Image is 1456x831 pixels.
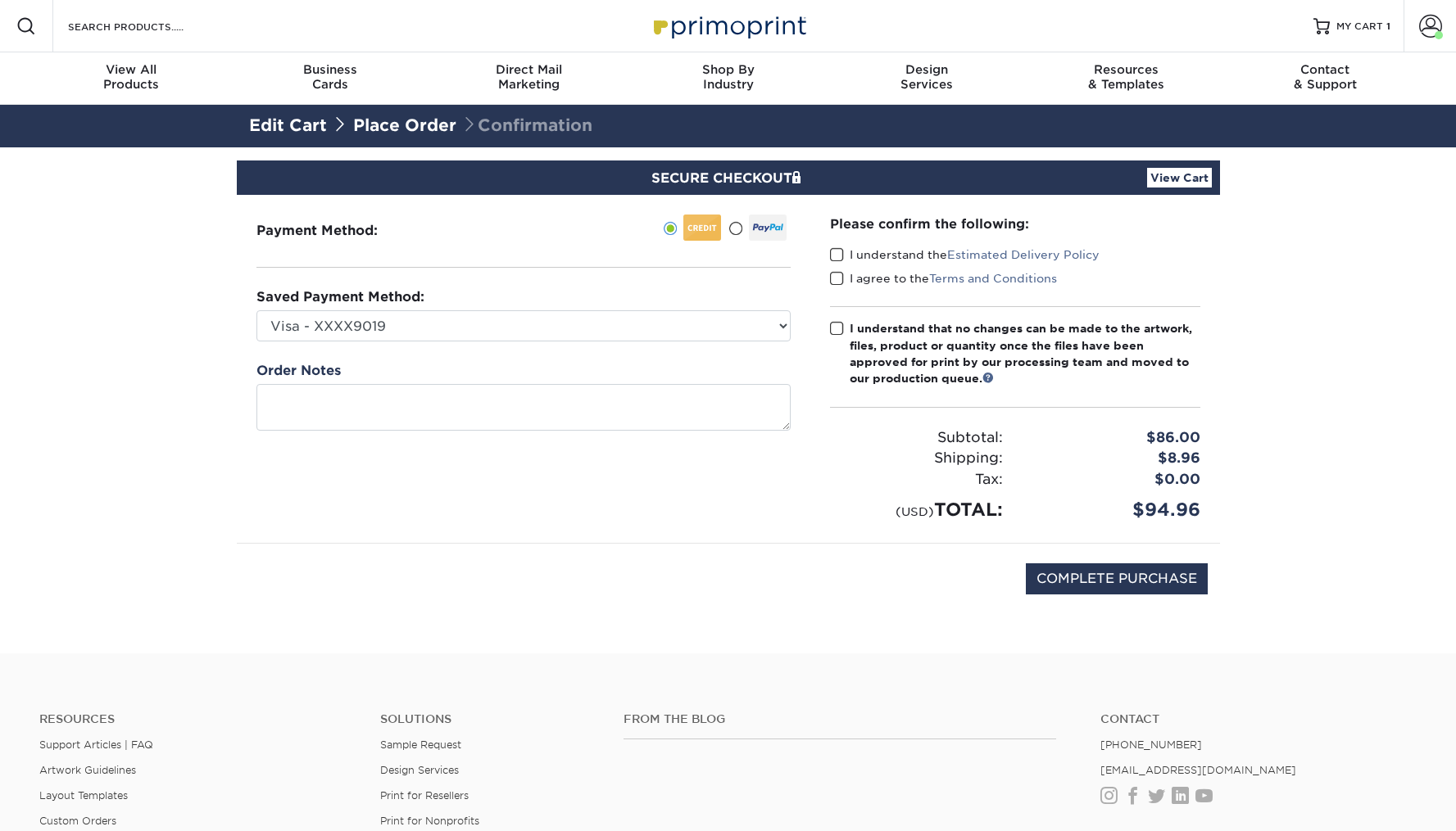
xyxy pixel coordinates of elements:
a: Layout Templates [39,789,128,802]
span: Design [828,62,1027,77]
a: Support Articles | FAQ [39,738,153,751]
span: SECURE CHECKOUT [651,170,805,186]
label: Order Notes [256,361,341,381]
a: Resources& Templates [1027,52,1226,105]
a: View Cart [1147,168,1212,187]
div: Marketing [429,62,628,92]
h3: Payment Method: [256,223,418,238]
span: Contact [1226,62,1425,77]
a: [EMAIL_ADDRESS][DOMAIN_NAME] [1100,764,1296,776]
div: Industry [628,62,828,92]
input: COMPLETE PURCHASE [1026,563,1208,594]
span: MY CART [1336,20,1383,34]
div: Services [828,62,1027,92]
div: Subtotal: [818,427,1015,449]
h4: Resources [39,712,356,726]
a: [PHONE_NUMBER] [1100,738,1202,751]
span: Resources [1027,62,1226,77]
a: Shop ByIndustry [628,52,828,105]
a: View AllProducts [32,52,231,105]
div: Tax: [818,469,1015,490]
a: Contact& Support [1226,52,1425,105]
div: & Templates [1027,62,1226,92]
span: Business [230,62,429,77]
h4: Solutions [380,712,599,726]
label: Saved Payment Method: [256,287,424,307]
span: Direct Mail [429,62,628,77]
h4: From the Blog [624,712,1056,726]
span: View All [32,62,231,77]
a: BusinessCards [230,52,429,105]
small: (USD) [896,504,934,518]
div: I understand that no changes can be made to the artwork, files, product or quantity once the file... [850,320,1200,387]
div: $94.96 [1015,496,1213,523]
div: TOTAL: [818,496,1015,523]
span: Shop By [628,62,828,77]
label: I understand the [830,246,1100,263]
label: I agree to the [830,270,1057,287]
input: SEARCH PRODUCTS..... [66,16,226,36]
a: Artwork Guidelines [39,764,136,776]
span: Confirmation [461,115,592,135]
a: Custom Orders [39,815,116,827]
a: Sample Request [380,738,461,751]
a: Print for Resellers [380,789,469,802]
a: Edit Cart [249,115,327,135]
div: & Support [1226,62,1425,92]
div: Cards [230,62,429,92]
a: DesignServices [828,52,1027,105]
a: Design Services [380,764,459,776]
div: $0.00 [1015,469,1213,490]
div: Shipping: [818,448,1015,469]
div: Products [32,62,231,92]
img: Primoprint [646,8,810,43]
span: 1 [1386,20,1390,32]
div: $86.00 [1015,427,1213,449]
a: Terms and Conditions [929,272,1057,285]
div: Please confirm the following: [830,215,1200,233]
a: Print for Nonprofits [380,815,479,827]
div: $8.96 [1015,448,1213,469]
a: Estimated Delivery Policy [947,248,1100,261]
a: Direct MailMarketing [429,52,628,105]
a: Place Order [353,115,456,135]
a: Contact [1100,712,1417,726]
